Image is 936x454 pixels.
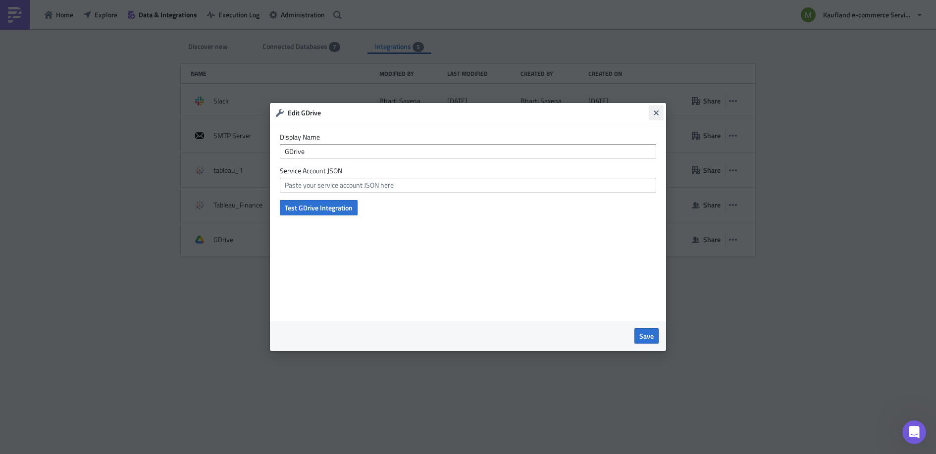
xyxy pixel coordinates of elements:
[649,105,664,120] button: Close
[280,133,656,142] label: Display Name
[285,202,353,213] span: Test GDrive Integration
[288,108,649,117] h6: Edit GDrive
[280,200,358,215] button: Test GDrive Integration
[634,328,659,344] button: Save
[280,166,656,175] label: Service Account JSON
[280,178,656,193] input: Paste your service account JSON here
[902,420,926,444] iframe: Intercom live chat
[639,331,654,341] span: Save
[280,144,656,159] input: Give it a name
